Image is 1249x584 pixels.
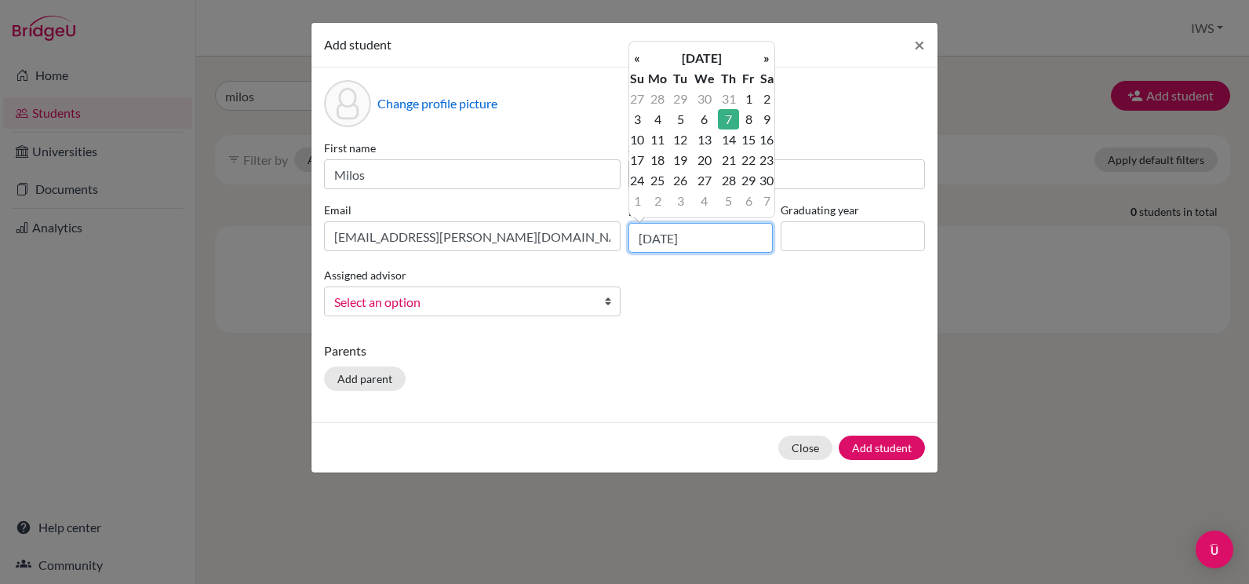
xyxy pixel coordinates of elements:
[629,170,645,191] td: 24
[759,109,774,130] td: 9
[718,170,738,191] td: 28
[718,191,738,211] td: 5
[628,223,773,253] input: dd/mm/yyyy
[645,48,759,68] th: [DATE]
[690,191,718,211] td: 4
[629,68,645,89] th: Su
[324,80,371,127] div: Profile picture
[690,130,718,150] td: 13
[671,170,690,191] td: 26
[1196,531,1233,568] div: Open Intercom Messenger
[739,109,759,130] td: 8
[718,68,738,89] th: Th
[759,130,774,150] td: 16
[645,109,671,130] td: 4
[671,150,690,170] td: 19
[629,191,645,211] td: 1
[778,436,832,460] button: Close
[324,367,406,391] button: Add parent
[739,68,759,89] th: Fr
[645,170,671,191] td: 25
[671,109,690,130] td: 5
[759,89,774,109] td: 2
[628,140,925,156] label: Surname
[759,68,774,89] th: Sa
[718,89,738,109] td: 31
[629,109,645,130] td: 3
[690,150,718,170] td: 20
[671,130,690,150] td: 12
[739,150,759,170] td: 22
[629,89,645,109] td: 27
[645,130,671,150] td: 11
[739,170,759,191] td: 29
[629,150,645,170] td: 17
[324,202,621,218] label: Email
[759,48,774,68] th: »
[718,150,738,170] td: 21
[781,202,925,218] label: Graduating year
[690,68,718,89] th: We
[645,150,671,170] td: 18
[690,89,718,109] td: 30
[718,130,738,150] td: 14
[324,267,406,283] label: Assigned advisor
[718,109,738,130] td: 7
[901,23,938,67] button: Close
[324,341,925,360] p: Parents
[334,292,590,312] span: Select an option
[671,68,690,89] th: Tu
[645,89,671,109] td: 28
[690,109,718,130] td: 6
[739,130,759,150] td: 15
[739,89,759,109] td: 1
[629,130,645,150] td: 10
[914,33,925,56] span: ×
[759,170,774,191] td: 30
[645,68,671,89] th: Mo
[671,191,690,211] td: 3
[324,37,391,52] span: Add student
[671,89,690,109] td: 29
[759,150,774,170] td: 23
[839,436,925,460] button: Add student
[759,191,774,211] td: 7
[690,170,718,191] td: 27
[324,140,621,156] label: First name
[739,191,759,211] td: 6
[645,191,671,211] td: 2
[629,48,645,68] th: «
